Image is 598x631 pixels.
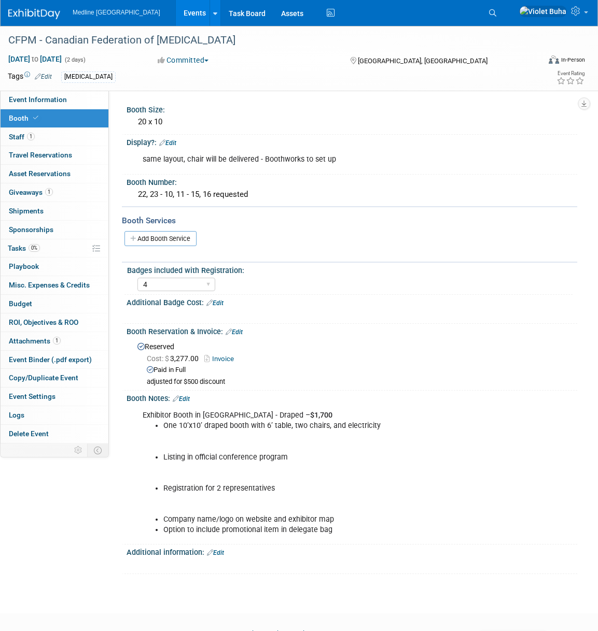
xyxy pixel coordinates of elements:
[9,337,61,345] span: Attachments
[1,183,108,202] a: Giveaways1
[9,207,44,215] span: Shipments
[9,429,49,438] span: Delete Event
[45,188,53,196] span: 1
[134,339,569,386] div: Reserved
[9,374,78,382] span: Copy/Duplicate Event
[127,391,577,404] div: Booth Notes:
[9,411,24,419] span: Logs
[519,6,567,17] img: Violet Buha
[163,483,480,514] li: Registration for 2 representatives
[147,378,569,386] div: adjusted for $500 discount
[1,313,108,332] a: ROI, Objectives & ROO
[135,405,486,540] div: Exhibitor Booth in [GEOGRAPHIC_DATA] - Draped –
[163,525,480,535] li: Option to include promotional item in delegate bag
[73,9,160,16] span: Medline [GEOGRAPHIC_DATA]
[1,388,108,406] a: Event Settings
[1,351,108,369] a: Event Binder (.pdf export)
[163,452,480,483] li: Listing in official conference program
[163,514,480,525] li: Company name/logo on website and exhibitor map
[124,231,197,246] a: Add Booth Service
[1,202,108,220] a: Shipments
[27,133,35,140] span: 1
[549,55,559,64] img: Format-Inperson.png
[557,71,585,76] div: Event Rating
[9,225,53,234] span: Sponsorships
[35,73,52,80] a: Edit
[204,355,239,363] a: Invoice
[1,128,108,146] a: Staff1
[8,244,40,252] span: Tasks
[9,169,71,178] span: Asset Reservations
[1,332,108,350] a: Attachments1
[9,95,67,104] span: Event Information
[127,324,577,337] div: Booth Reservation & Invoice:
[127,175,577,188] div: Booth Number:
[1,146,108,164] a: Travel Reservations
[1,295,108,313] a: Budget
[163,421,480,452] li: One 10’x10’ draped booth with 6’ table, two chairs, and electricity
[173,395,190,403] a: Edit
[9,133,35,141] span: Staff
[61,71,116,82] div: [MEDICAL_DATA]
[127,135,577,148] div: Display?:
[9,151,72,159] span: Travel Reservations
[69,443,88,457] td: Personalize Event Tab Strip
[29,244,40,252] span: 0%
[134,114,569,130] div: 20 x 10
[9,188,53,196] span: Giveaways
[9,355,92,364] span: Event Binder (.pdf export)
[9,262,39,270] span: Playbook
[134,187,569,203] div: 22, 23 - 10, 11 - 15, 16 requested
[88,443,109,457] td: Toggle Event Tabs
[53,337,61,345] span: 1
[561,56,585,64] div: In-Person
[33,115,38,121] i: Booth reservation complete
[9,392,55,400] span: Event Settings
[8,9,60,19] img: ExhibitDay
[495,54,585,69] div: Event Format
[1,257,108,276] a: Playbook
[147,365,569,375] div: Paid in Full
[154,55,213,65] button: Committed
[5,31,529,50] div: CFPM - Canadian Federation of [MEDICAL_DATA]
[127,544,577,558] div: Additional information:
[226,328,243,336] a: Edit
[64,56,86,63] span: (2 days)
[310,411,332,420] b: $1,700
[127,102,577,115] div: Booth Size:
[147,354,203,363] span: 3,277.00
[207,549,224,556] a: Edit
[127,295,577,308] div: Additional Badge Cost:
[159,139,176,147] a: Edit
[1,91,108,109] a: Event Information
[1,425,108,443] a: Delete Event
[1,276,108,294] a: Misc. Expenses & Credits
[1,109,108,127] a: Booth
[1,165,108,183] a: Asset Reservations
[358,57,488,65] span: [GEOGRAPHIC_DATA], [GEOGRAPHIC_DATA]
[9,281,90,289] span: Misc. Expenses & Credits
[9,114,40,122] span: Booth
[147,354,170,363] span: Cost: $
[1,221,108,239] a: Sponsorships
[1,239,108,257] a: Tasks0%
[8,71,52,83] td: Tags
[122,215,577,226] div: Booth Services
[127,263,573,276] div: Badges included with Registration:
[206,299,224,307] a: Edit
[30,55,40,63] span: to
[1,406,108,424] a: Logs
[8,54,62,64] span: [DATE] [DATE]
[9,318,78,326] span: ROI, Objectives & ROO
[135,149,486,170] div: same layout, chair will be delivered - Boothworks to set up
[9,299,32,308] span: Budget
[1,369,108,387] a: Copy/Duplicate Event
